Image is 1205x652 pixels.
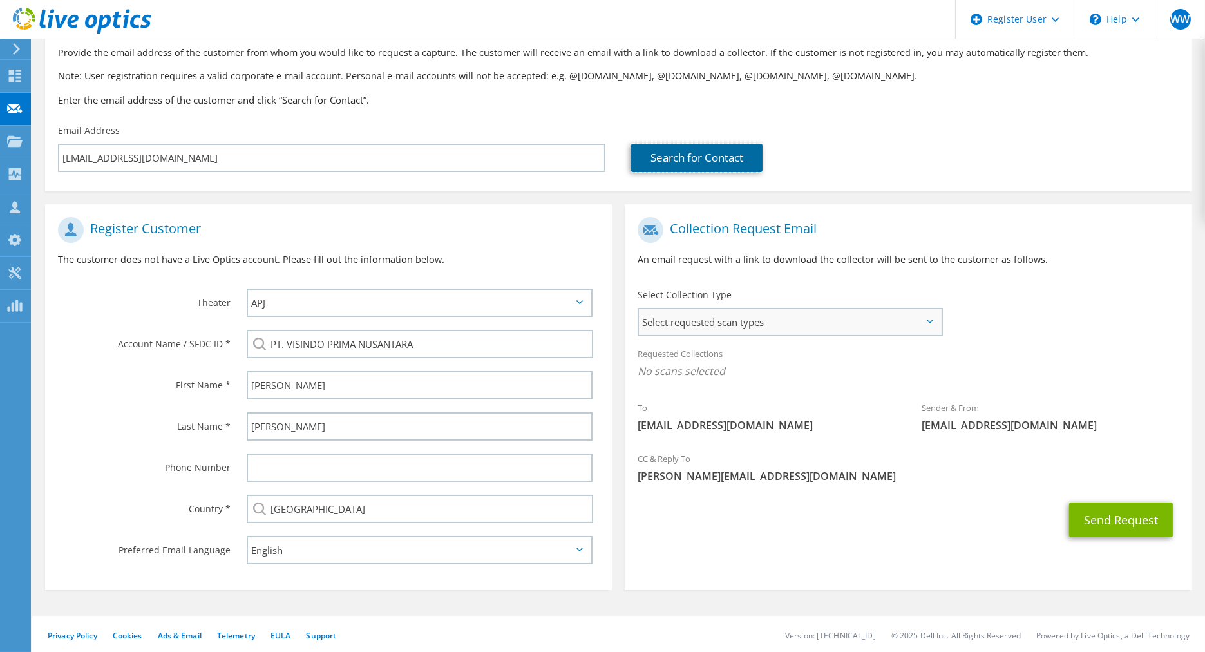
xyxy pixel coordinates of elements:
span: WW [1170,9,1191,30]
div: Requested Collections [625,340,1191,388]
p: The customer does not have a Live Optics account. Please fill out the information below. [58,253,599,267]
h1: Register Customer [58,217,593,243]
p: Note: User registration requires a valid corporate e-mail account. Personal e-mail accounts will ... [58,69,1179,83]
p: An email request with a link to download the collector will be sent to the customer as follows. [638,253,1179,267]
span: [EMAIL_ADDRESS][DOMAIN_NAME] [922,418,1179,432]
label: Email Address [58,124,120,137]
h3: Enter the email address of the customer and click “Search for Contact”. [58,93,1179,107]
a: Search for Contact [631,144,763,172]
div: To [625,394,908,439]
h1: Collection Request Email [638,217,1172,243]
span: No scans selected [638,364,1179,378]
label: Theater [58,289,231,309]
label: First Name * [58,371,231,392]
label: Country * [58,495,231,515]
button: Send Request [1069,503,1173,537]
label: Select Collection Type [638,289,732,302]
a: Ads & Email [158,630,202,641]
li: © 2025 Dell Inc. All Rights Reserved [891,630,1021,641]
a: Cookies [113,630,142,641]
a: Support [306,630,336,641]
p: Provide the email address of the customer from whom you would like to request a capture. The cust... [58,46,1179,60]
li: Version: [TECHNICAL_ID] [785,630,876,641]
a: Telemetry [217,630,255,641]
li: Powered by Live Optics, a Dell Technology [1036,630,1190,641]
a: EULA [270,630,290,641]
span: [PERSON_NAME][EMAIL_ADDRESS][DOMAIN_NAME] [638,469,1179,483]
a: Privacy Policy [48,630,97,641]
label: Phone Number [58,454,231,474]
div: CC & Reply To [625,445,1191,490]
span: [EMAIL_ADDRESS][DOMAIN_NAME] [638,418,895,432]
div: Sender & From [909,394,1192,439]
label: Preferred Email Language [58,536,231,557]
span: Select requested scan types [639,309,941,335]
svg: \n [1090,14,1101,25]
label: Account Name / SFDC ID * [58,330,231,350]
label: Last Name * [58,412,231,433]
